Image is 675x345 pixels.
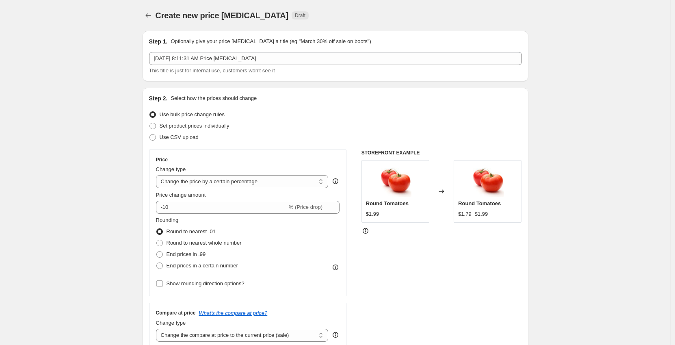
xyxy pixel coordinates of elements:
[156,11,289,20] span: Create new price [MEDICAL_DATA]
[160,123,229,129] span: Set product prices individually
[366,200,409,206] span: Round Tomatoes
[160,111,225,117] span: Use bulk price change rules
[458,210,472,218] div: $1.79
[167,228,216,234] span: Round to nearest .01
[156,320,186,326] span: Change type
[171,37,371,46] p: Optionally give your price [MEDICAL_DATA] a title (eg "March 30% off sale on boots")
[156,217,179,223] span: Rounding
[475,210,488,218] strike: $1.99
[167,280,244,286] span: Show rounding direction options?
[331,177,340,185] div: help
[167,240,242,246] span: Round to nearest whole number
[167,251,206,257] span: End prices in .99
[171,94,257,102] p: Select how the prices should change
[199,310,268,316] button: What's the compare at price?
[156,201,287,214] input: -15
[379,165,411,197] img: Tomato_Round3_9af1bae9-0687-4969-8577-c1592369bced_80x.jpg
[295,12,305,19] span: Draft
[366,210,379,218] div: $1.99
[156,310,196,316] h3: Compare at price
[156,166,186,172] span: Change type
[156,192,206,198] span: Price change amount
[149,37,168,46] h2: Step 1.
[149,67,275,74] span: This title is just for internal use, customers won't see it
[160,134,199,140] span: Use CSV upload
[472,165,504,197] img: Tomato_Round3_9af1bae9-0687-4969-8577-c1592369bced_80x.jpg
[149,52,522,65] input: 30% off holiday sale
[458,200,501,206] span: Round Tomatoes
[143,10,154,21] button: Price change jobs
[167,263,238,269] span: End prices in a certain number
[156,156,168,163] h3: Price
[289,204,322,210] span: % (Price drop)
[149,94,168,102] h2: Step 2.
[331,331,340,339] div: help
[361,150,522,156] h6: STOREFRONT EXAMPLE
